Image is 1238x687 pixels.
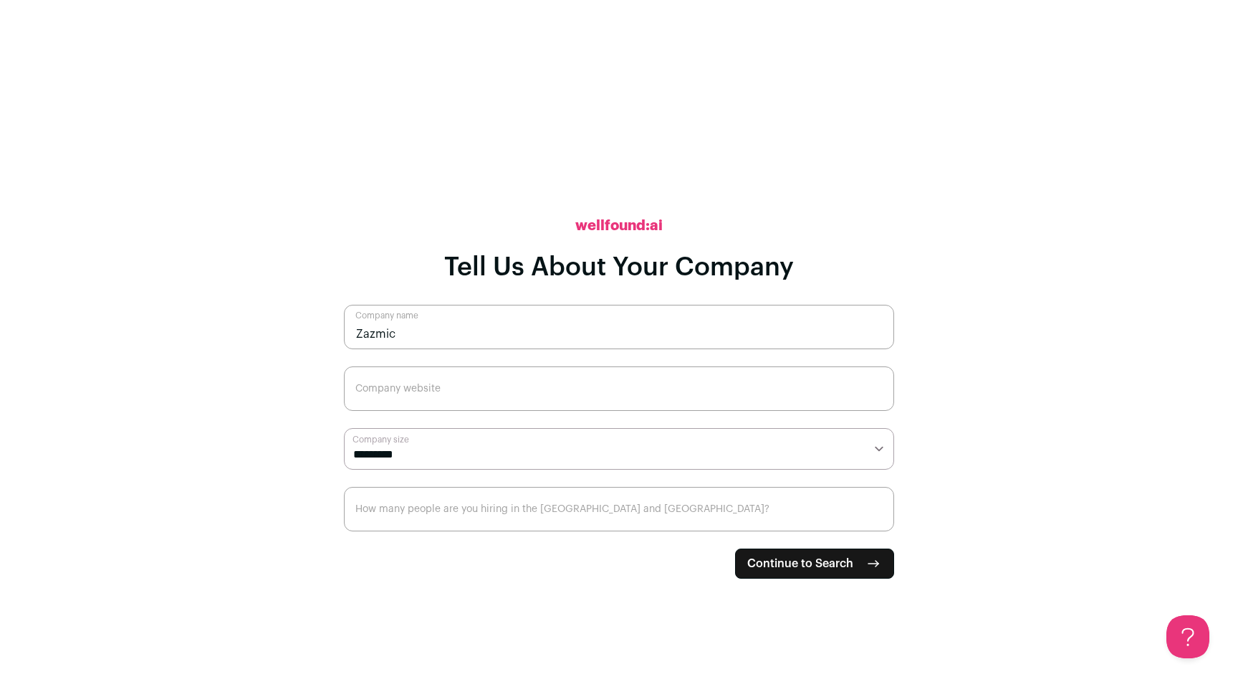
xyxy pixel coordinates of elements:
span: Continue to Search [747,555,853,572]
input: Company website [344,366,894,411]
h2: wellfound:ai [575,216,663,236]
button: Continue to Search [735,549,894,579]
h1: Tell Us About Your Company [444,253,794,282]
input: How many people are you hiring in the US and Canada? [344,487,894,531]
iframe: Help Scout Beacon - Open [1166,615,1209,658]
input: Company name [344,305,894,349]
